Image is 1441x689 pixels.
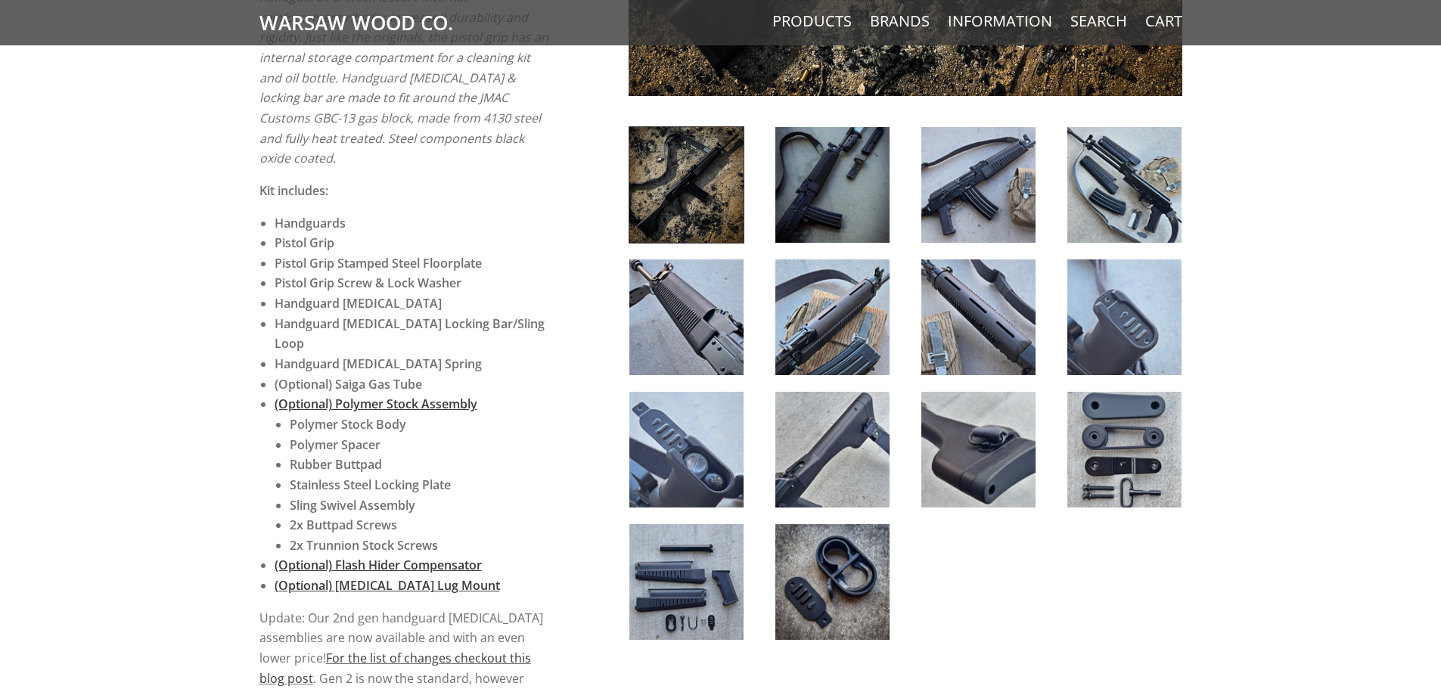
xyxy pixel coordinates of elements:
a: Information [948,11,1052,31]
img: Wieger STG-940 Reproduction Furniture Kit [629,259,744,375]
strong: Kit includes: [259,182,328,199]
img: Wieger STG-940 Reproduction Furniture Kit [1067,259,1182,375]
img: Wieger STG-940 Reproduction Furniture Kit [1067,392,1182,507]
img: Wieger STG-940 Reproduction Furniture Kit [1067,127,1182,243]
a: Brands [870,11,930,31]
strong: Rubber Buttpad [290,456,382,473]
img: Wieger STG-940 Reproduction Furniture Kit [629,127,744,243]
a: Cart [1145,11,1182,31]
strong: Handguards [275,215,346,231]
strong: Handguard [MEDICAL_DATA] Spring [275,355,482,372]
img: Wieger STG-940 Reproduction Furniture Kit [629,524,744,640]
strong: Polymer Stock Body [290,416,406,433]
strong: Pistol Grip Screw & Lock Washer [275,275,461,291]
a: (Optional) [MEDICAL_DATA] Lug Mount [275,577,500,594]
a: For the list of changes checkout this blog post [259,650,531,687]
img: Wieger STG-940 Reproduction Furniture Kit [921,259,1036,375]
strong: Pistol Grip Stamped Steel Floorplate [275,255,482,272]
strong: 2x Trunnion Stock Screws [290,537,438,554]
strong: Stainless Steel Locking Plate [290,476,451,493]
strong: Handguard [MEDICAL_DATA] [275,295,442,312]
a: (Optional) Polymer Stock Assembly [275,396,477,412]
img: Wieger STG-940 Reproduction Furniture Kit [775,524,890,640]
img: Wieger STG-940 Reproduction Furniture Kit [629,392,744,507]
strong: (Optional) Saiga Gas Tube [275,376,422,393]
img: Wieger STG-940 Reproduction Furniture Kit [775,392,890,507]
strong: Sling Swivel Assembly [290,497,415,514]
a: (Optional) Flash Hider Compensator [275,557,482,573]
img: Wieger STG-940 Reproduction Furniture Kit [921,127,1036,243]
strong: Pistol Grip [275,234,334,251]
strong: 2x Buttpad Screws [290,517,397,533]
a: Products [772,11,852,31]
a: Search [1070,11,1127,31]
strong: Polymer Spacer [290,436,380,453]
strong: Handguard [MEDICAL_DATA] Locking Bar/Sling Loop [275,315,545,352]
img: Wieger STG-940 Reproduction Furniture Kit [775,127,890,243]
img: Wieger STG-940 Reproduction Furniture Kit [921,392,1036,507]
img: Wieger STG-940 Reproduction Furniture Kit [775,259,890,375]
